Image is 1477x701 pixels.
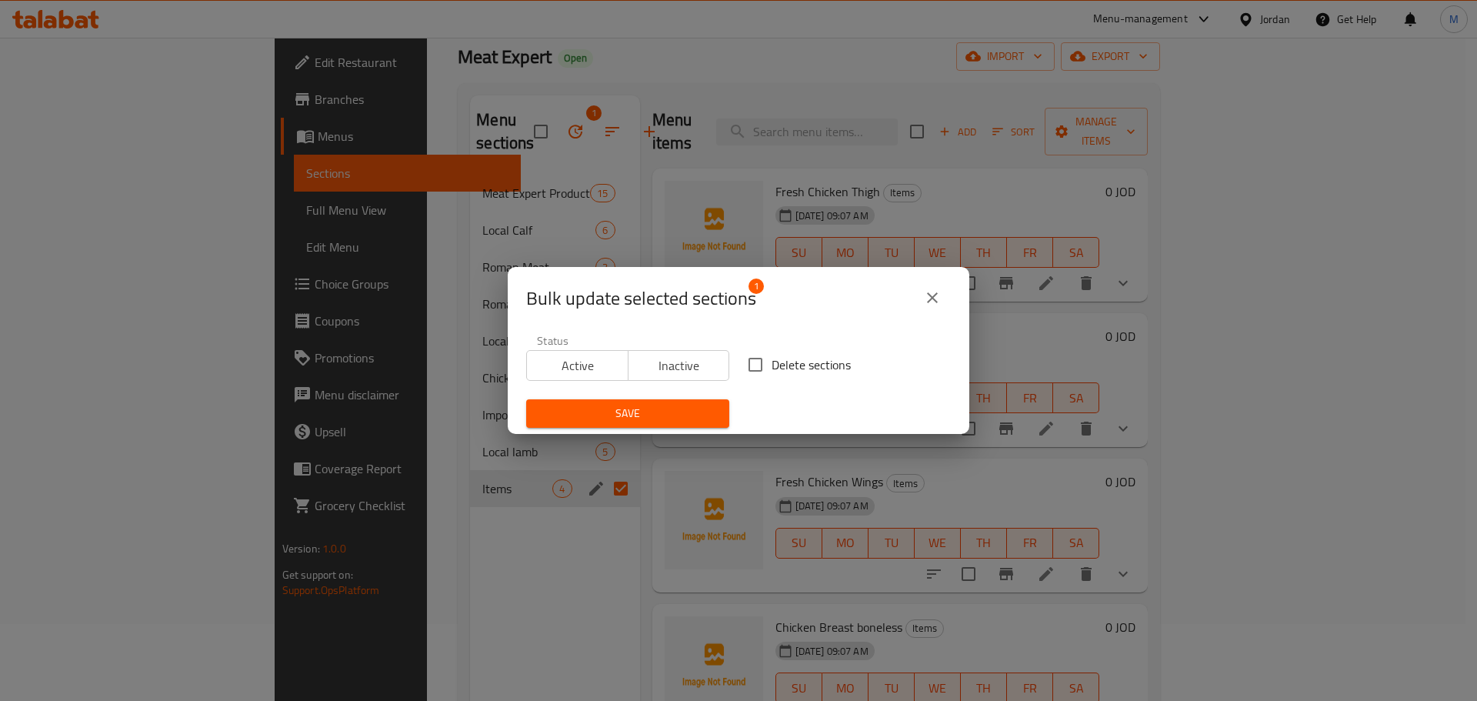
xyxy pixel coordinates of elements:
button: Save [526,399,729,428]
span: 1 [749,279,764,294]
button: Active [526,350,628,381]
span: Selected section count [526,286,756,311]
button: Inactive [628,350,730,381]
button: close [914,279,951,316]
span: Delete sections [772,356,851,374]
span: Inactive [635,355,724,377]
span: Active [533,355,622,377]
span: Save [538,404,717,423]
